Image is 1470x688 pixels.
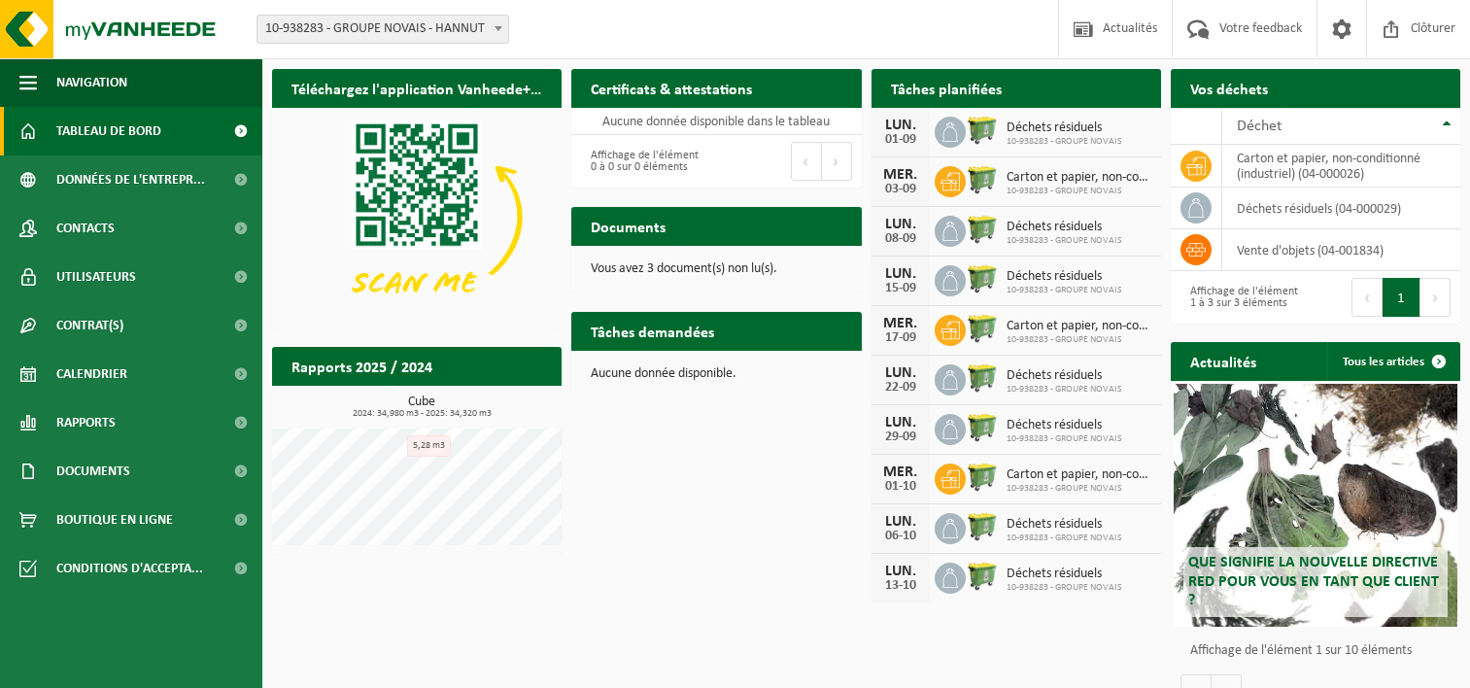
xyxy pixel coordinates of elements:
[881,133,920,147] div: 01-09
[1007,334,1151,346] span: 10-938283 - GROUPE NOVAIS
[881,266,920,282] div: LUN.
[56,107,161,155] span: Tableau de bord
[966,163,999,196] img: WB-0660-HPE-GN-50
[272,108,562,326] img: Download de VHEPlus App
[56,253,136,301] span: Utilisateurs
[881,365,920,381] div: LUN.
[1222,145,1460,188] td: carton et papier, non-conditionné (industriel) (04-000026)
[272,347,452,385] h2: Rapports 2025 / 2024
[571,312,734,350] h2: Tâches demandées
[56,204,115,253] span: Contacts
[1174,384,1457,627] a: Que signifie la nouvelle directive RED pour vous en tant que client ?
[881,282,920,295] div: 15-09
[1007,136,1122,148] span: 10-938283 - GROUPE NOVAIS
[56,301,123,350] span: Contrat(s)
[56,350,127,398] span: Calendrier
[966,510,999,543] img: WB-0660-HPE-GN-50
[1383,278,1420,317] button: 1
[966,312,999,345] img: WB-0660-HPE-GN-50
[1007,483,1151,495] span: 10-938283 - GROUPE NOVAIS
[1327,342,1458,381] a: Tous les articles
[966,411,999,444] img: WB-0660-HPE-GN-50
[571,69,771,107] h2: Certificats & attestations
[881,217,920,232] div: LUN.
[1007,186,1151,197] span: 10-938283 - GROUPE NOVAIS
[822,142,852,181] button: Next
[591,262,841,276] p: Vous avez 3 document(s) non lu(s).
[571,207,685,245] h2: Documents
[1007,433,1122,445] span: 10-938283 - GROUPE NOVAIS
[1180,276,1306,319] div: Affichage de l'élément 1 à 3 sur 3 éléments
[1420,278,1451,317] button: Next
[407,435,451,457] div: 5,28 m3
[881,316,920,331] div: MER.
[1171,69,1287,107] h2: Vos déchets
[1007,582,1122,594] span: 10-938283 - GROUPE NOVAIS
[1007,418,1122,433] span: Déchets résiduels
[56,447,130,496] span: Documents
[1007,517,1122,533] span: Déchets résiduels
[966,361,999,395] img: WB-0660-HPE-GN-50
[1007,368,1122,384] span: Déchets résiduels
[1007,533,1122,544] span: 10-938283 - GROUPE NOVAIS
[581,140,706,183] div: Affichage de l'élément 0 à 0 sur 0 éléments
[56,398,116,447] span: Rapports
[881,183,920,196] div: 03-09
[1351,278,1383,317] button: Previous
[791,142,822,181] button: Previous
[393,385,560,424] a: Consulter les rapports
[1222,188,1460,229] td: déchets résiduels (04-000029)
[966,461,999,494] img: WB-0660-HPE-GN-50
[56,58,127,107] span: Navigation
[881,118,920,133] div: LUN.
[881,480,920,494] div: 01-10
[1007,319,1151,334] span: Carton et papier, non-conditionné (industriel)
[881,232,920,246] div: 08-09
[881,579,920,593] div: 13-10
[881,530,920,543] div: 06-10
[1190,644,1451,658] p: Affichage de l'élément 1 sur 10 éléments
[1007,220,1122,235] span: Déchets résiduels
[881,167,920,183] div: MER.
[571,108,861,135] td: Aucune donnée disponible dans le tableau
[282,409,562,419] span: 2024: 34,980 m3 - 2025: 34,320 m3
[1007,170,1151,186] span: Carton et papier, non-conditionné (industriel)
[966,114,999,147] img: WB-0660-HPE-GN-50
[1237,119,1282,134] span: Déchet
[881,415,920,430] div: LUN.
[966,262,999,295] img: WB-0660-HPE-GN-50
[1007,285,1122,296] span: 10-938283 - GROUPE NOVAIS
[1188,555,1439,607] span: Que signifie la nouvelle directive RED pour vous en tant que client ?
[881,464,920,480] div: MER.
[881,514,920,530] div: LUN.
[256,15,509,44] span: 10-938283 - GROUPE NOVAIS - HANNUT
[1007,567,1122,582] span: Déchets résiduels
[881,564,920,579] div: LUN.
[966,213,999,246] img: WB-0660-HPE-GN-50
[1007,269,1122,285] span: Déchets résiduels
[272,69,562,107] h2: Téléchargez l'application Vanheede+ maintenant!
[257,16,508,43] span: 10-938283 - GROUPE NOVAIS - HANNUT
[881,430,920,444] div: 29-09
[1007,467,1151,483] span: Carton et papier, non-conditionné (industriel)
[872,69,1021,107] h2: Tâches planifiées
[56,155,205,204] span: Données de l'entrepr...
[56,544,203,593] span: Conditions d'accepta...
[881,331,920,345] div: 17-09
[1222,229,1460,271] td: vente d'objets (04-001834)
[881,381,920,395] div: 22-09
[56,496,173,544] span: Boutique en ligne
[1007,384,1122,396] span: 10-938283 - GROUPE NOVAIS
[1007,235,1122,247] span: 10-938283 - GROUPE NOVAIS
[966,560,999,593] img: WB-0660-HPE-GN-50
[1007,120,1122,136] span: Déchets résiduels
[591,367,841,381] p: Aucune donnée disponible.
[1171,342,1276,380] h2: Actualités
[282,396,562,419] h3: Cube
